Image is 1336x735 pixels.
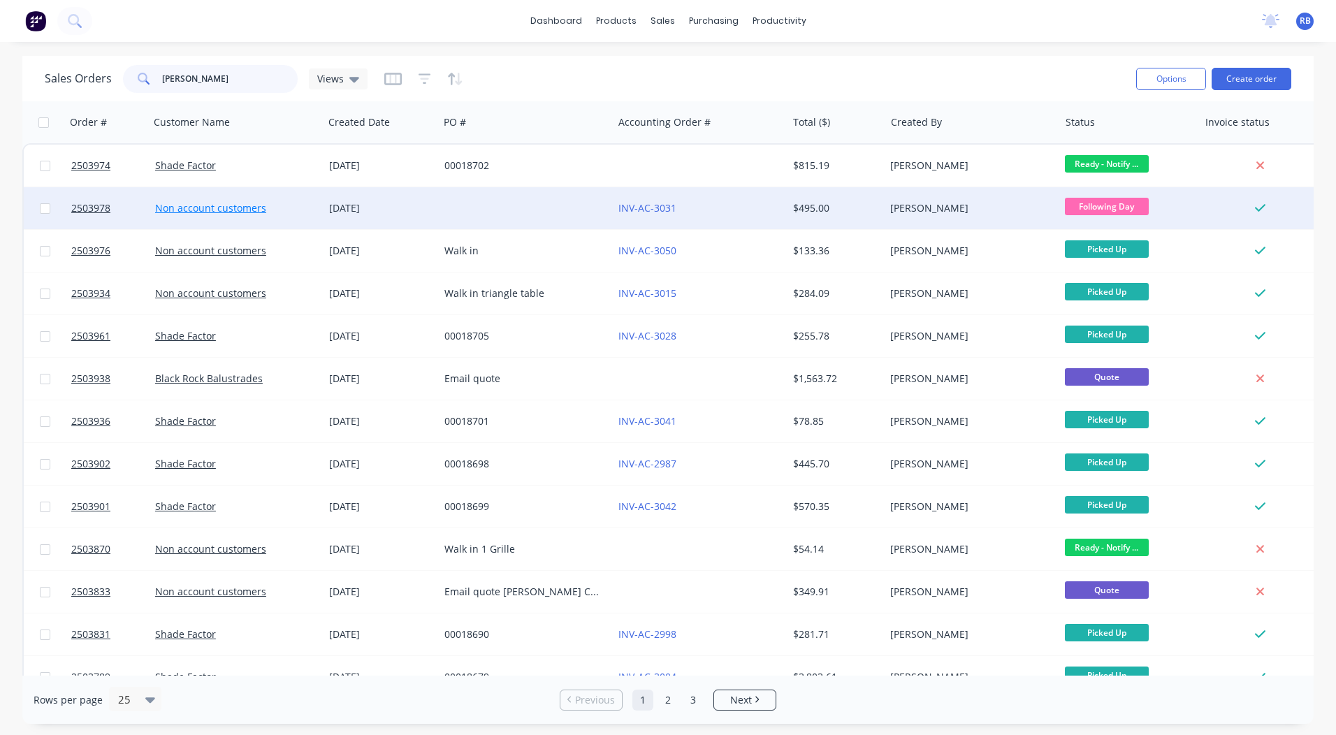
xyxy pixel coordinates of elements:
[1065,581,1149,599] span: Quote
[155,201,266,214] a: Non account customers
[714,693,776,707] a: Next page
[1065,240,1149,258] span: Picked Up
[329,201,433,215] div: [DATE]
[891,115,942,129] div: Created By
[793,585,875,599] div: $349.91
[71,286,110,300] span: 2503934
[1066,115,1095,129] div: Status
[71,329,110,343] span: 2503961
[329,159,433,173] div: [DATE]
[793,201,875,215] div: $495.00
[890,159,1045,173] div: [PERSON_NAME]
[618,670,676,683] a: INV-AC-3004
[793,115,830,129] div: Total ($)
[618,627,676,641] a: INV-AC-2998
[890,244,1045,258] div: [PERSON_NAME]
[71,414,110,428] span: 2503936
[444,372,600,386] div: Email quote
[793,159,875,173] div: $815.19
[71,500,110,514] span: 2503901
[444,500,600,514] div: 00018699
[444,542,600,556] div: Walk in 1 Grille
[589,10,644,31] div: products
[444,329,600,343] div: 00018705
[444,159,600,173] div: 00018702
[71,187,155,229] a: 2503978
[444,244,600,258] div: Walk in
[683,690,704,711] a: Page 3
[71,358,155,400] a: 2503938
[71,528,155,570] a: 2503870
[329,372,433,386] div: [DATE]
[444,670,600,684] div: 00018679
[793,286,875,300] div: $284.09
[793,500,875,514] div: $570.35
[329,670,433,684] div: [DATE]
[793,542,875,556] div: $54.14
[328,115,390,129] div: Created Date
[618,500,676,513] a: INV-AC-3042
[890,286,1045,300] div: [PERSON_NAME]
[329,329,433,343] div: [DATE]
[682,10,746,31] div: purchasing
[71,201,110,215] span: 2503978
[890,414,1045,428] div: [PERSON_NAME]
[890,627,1045,641] div: [PERSON_NAME]
[793,372,875,386] div: $1,563.72
[618,286,676,300] a: INV-AC-3015
[71,670,110,684] span: 2503789
[618,329,676,342] a: INV-AC-3028
[444,414,600,428] div: 00018701
[793,414,875,428] div: $78.85
[1205,115,1270,129] div: Invoice status
[618,457,676,470] a: INV-AC-2987
[155,500,216,513] a: Shade Factor
[890,670,1045,684] div: [PERSON_NAME]
[71,272,155,314] a: 2503934
[329,585,433,599] div: [DATE]
[1065,198,1149,215] span: Following Day
[793,457,875,471] div: $445.70
[1065,667,1149,684] span: Picked Up
[71,457,110,471] span: 2503902
[1065,326,1149,343] span: Picked Up
[618,414,676,428] a: INV-AC-3041
[71,230,155,272] a: 2503976
[1065,496,1149,514] span: Picked Up
[71,145,155,187] a: 2503974
[618,201,676,214] a: INV-AC-3031
[793,670,875,684] div: $3,803.61
[71,443,155,485] a: 2503902
[444,286,600,300] div: Walk in triangle table
[71,315,155,357] a: 2503961
[155,414,216,428] a: Shade Factor
[329,244,433,258] div: [DATE]
[1300,15,1311,27] span: RB
[155,329,216,342] a: Shade Factor
[155,627,216,641] a: Shade Factor
[444,585,600,599] div: Email quote [PERSON_NAME] Constructions
[71,627,110,641] span: 2503831
[632,690,653,711] a: Page 1 is your current page
[162,65,298,93] input: Search...
[444,115,466,129] div: PO #
[890,457,1045,471] div: [PERSON_NAME]
[793,329,875,343] div: $255.78
[34,693,103,707] span: Rows per page
[1065,411,1149,428] span: Picked Up
[444,457,600,471] div: 00018698
[71,542,110,556] span: 2503870
[329,286,433,300] div: [DATE]
[25,10,46,31] img: Factory
[890,585,1045,599] div: [PERSON_NAME]
[155,286,266,300] a: Non account customers
[45,72,112,85] h1: Sales Orders
[71,159,110,173] span: 2503974
[71,372,110,386] span: 2503938
[746,10,813,31] div: productivity
[1065,368,1149,386] span: Quote
[155,159,216,172] a: Shade Factor
[1136,68,1206,90] button: Options
[155,372,263,385] a: Black Rock Balustrades
[155,670,216,683] a: Shade Factor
